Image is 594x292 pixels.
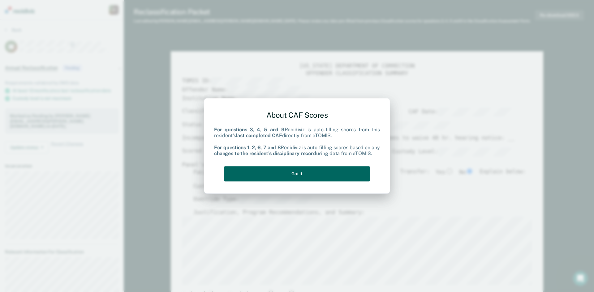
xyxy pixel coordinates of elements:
[214,150,316,156] b: changes to the resident's disciplinary record
[236,133,282,139] b: last completed CAF
[214,127,380,157] div: Recidiviz is auto-filling scores from this resident's directly from eTOMIS. Recidiviz is auto-fil...
[214,127,285,133] b: For questions 3, 4, 5 and 9
[214,106,380,125] div: About CAF Scores
[214,145,281,150] b: For questions 1, 2, 6, 7 and 8
[224,166,370,181] button: Got it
